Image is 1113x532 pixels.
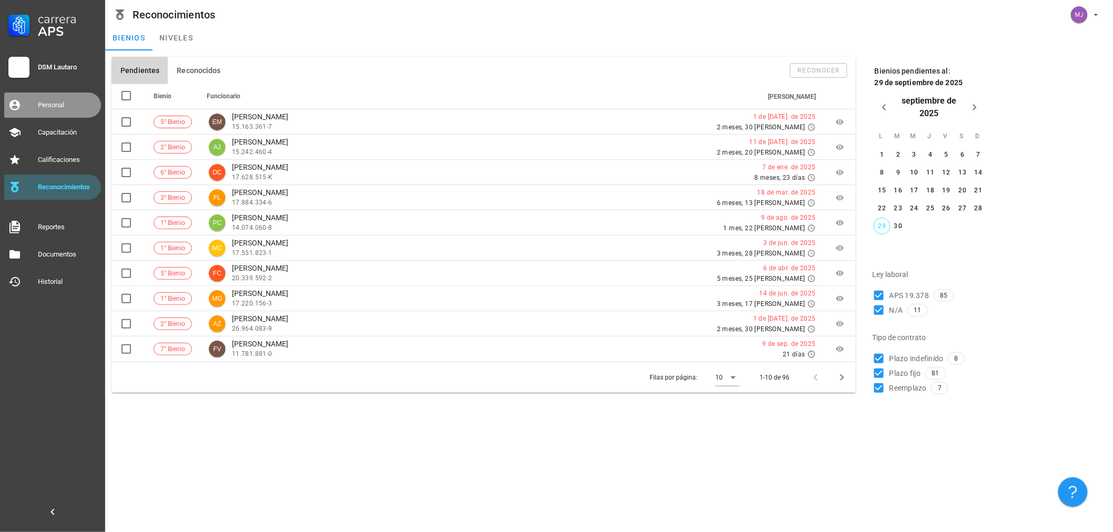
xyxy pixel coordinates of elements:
div: [PERSON_NAME] [232,238,288,248]
button: 14 [970,164,987,181]
span: Reemplazo [889,383,927,393]
div: 28 [970,204,987,212]
div: 13 [954,169,971,176]
div: 5 meses, 25 [PERSON_NAME] [717,273,805,284]
a: niveles [153,25,200,50]
div: avatar [209,214,226,231]
div: [PERSON_NAME] [232,112,288,121]
div: avatar [209,164,226,181]
span: 5° Bienio [160,116,185,128]
span: 1° Bienio [160,217,185,229]
span: 7° Bienio [160,343,185,355]
span: DC [213,164,221,181]
a: bienios [105,25,153,50]
div: 18 de mar. de 2025 [717,187,816,198]
div: 14.074.060-8 [232,222,288,233]
button: 24 [906,200,923,217]
button: 19 [938,182,955,199]
span: AZ [213,315,221,332]
span: Pendientes [120,66,159,75]
div: 26 [938,204,955,212]
div: 21 días [783,349,805,360]
div: 15.242.460-4 [232,147,288,157]
th: Bienio: Sin ordenar. Pulse para ordenar de forma ascendente. [145,84,200,109]
th: J [922,127,937,145]
span: APS 19.378 [889,290,929,301]
div: [PERSON_NAME] [232,263,288,273]
a: Documentos [4,242,101,267]
div: 16 [890,187,907,194]
div: 1 mes, 22 [PERSON_NAME] [724,223,805,233]
div: [PERSON_NAME] [232,339,288,349]
button: 23 [890,200,907,217]
th: Cumplido [709,84,824,109]
a: Capacitación [4,120,101,145]
div: 25 [922,204,939,212]
div: avatar [1071,6,1088,23]
span: FL [214,189,221,206]
button: 20 [954,182,971,199]
div: [PERSON_NAME] [232,314,288,323]
div: avatar [209,341,226,357]
div: 23 [890,204,907,212]
span: [PERSON_NAME] [768,93,816,100]
button: 10 [906,164,923,181]
div: avatar [209,114,226,130]
button: Reconocidos [168,57,229,84]
span: EM [213,114,222,130]
span: N/A [889,305,903,315]
button: Mes anterior [875,98,894,117]
button: 27 [954,200,971,217]
div: 9 de sep. de 2025 [717,339,816,349]
button: 1 [874,146,891,163]
div: DSM Lautaro [38,63,97,71]
div: 11.781.881-0 [232,349,288,359]
button: Próximo mes [965,98,984,117]
div: 14 de jun. de 2025 [717,288,816,299]
strong: 29 de septiembre de 2025 [875,78,963,87]
span: 1° Bienio [160,242,185,254]
div: 7 de ene. de 2025 [717,162,816,172]
div: [PERSON_NAME] [232,137,288,147]
div: Historial [38,278,97,286]
div: Ley laboral [873,262,1098,287]
button: 22 [874,200,891,217]
a: Reconocimientos [4,175,101,200]
div: 15.163.361-7 [232,121,288,132]
button: 3 [906,146,923,163]
div: 2 meses, 30 [PERSON_NAME] [717,324,805,334]
div: 11 [922,169,939,176]
button: 2 [890,146,907,163]
div: 17.884.334-6 [232,197,288,208]
th: V [938,127,953,145]
div: avatar [209,315,226,332]
a: Calificaciones [4,147,101,172]
div: 7 [970,151,987,158]
span: 81 [932,367,939,379]
div: 3 de jun. de 2025 [717,238,816,248]
div: 3 meses, 28 [PERSON_NAME] [717,248,805,259]
span: AJ [214,139,221,156]
span: 5° Bienio [160,268,185,279]
div: 21 [970,187,987,194]
th: L [874,127,889,145]
th: S [954,127,969,145]
span: Plazo fijo [889,368,921,378]
div: 1 [874,151,891,158]
button: 13 [954,164,971,181]
div: 17 [906,187,923,194]
div: 2 meses, 30 [PERSON_NAME] [717,122,805,132]
div: 6 meses, 13 [PERSON_NAME] [717,198,805,208]
div: 2 meses, 20 [PERSON_NAME] [717,147,805,158]
a: Reportes [4,214,101,240]
button: Pendientes [112,57,168,84]
button: 25 [922,200,939,217]
span: 1° Bienio [160,293,185,304]
div: 9 de ago. de 2025 [717,212,816,223]
span: 8 [955,353,958,364]
div: 10 [906,169,923,176]
button: 6 [954,146,971,163]
span: 2° Bienio [160,141,185,153]
div: 10Filas por página: [715,369,740,386]
span: FV [213,341,221,357]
